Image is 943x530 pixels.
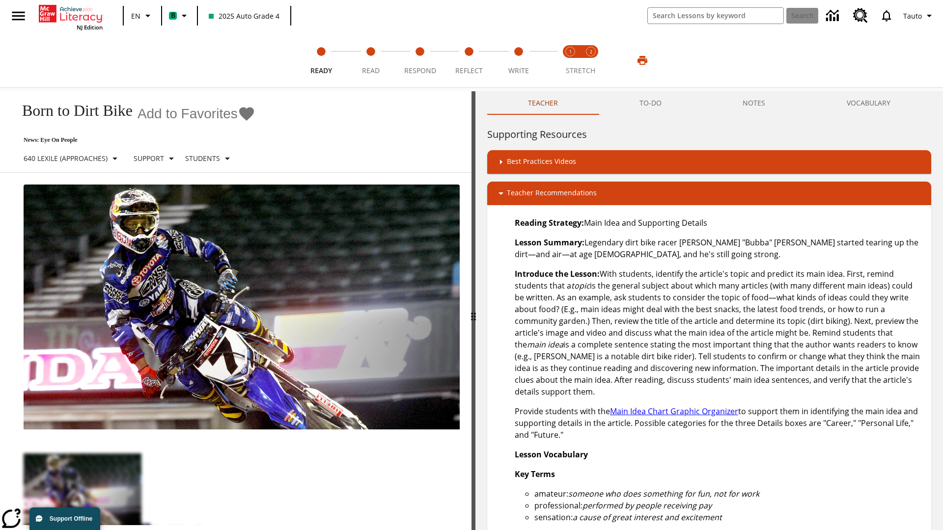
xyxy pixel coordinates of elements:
[573,512,722,523] em: a cause of great interest and excitement
[874,3,899,28] a: Notifications
[39,3,103,31] div: Home
[590,49,592,55] text: 2
[806,91,931,115] button: VOCABULARY
[487,127,931,142] h6: Supporting Resources
[391,33,448,87] button: Respond step 3 of 5
[508,66,529,75] span: Write
[847,2,874,29] a: Resource Center, Will open in new tab
[12,136,255,144] p: News: Eye On People
[577,33,605,87] button: Stretch Respond step 2 of 2
[20,150,125,167] button: Select Lexile, 640 Lexile (Approaches)
[515,217,923,229] p: Main Idea and Supporting Details
[130,150,181,167] button: Scaffolds, Support
[582,500,712,511] em: performed by people receiving pay
[507,156,576,168] p: Best Practices Videos
[362,66,380,75] span: Read
[471,91,475,530] div: Press Enter or Spacebar and then press right and left arrow keys to move the slider
[293,33,350,87] button: Ready step 1 of 5
[569,49,572,55] text: 1
[556,33,584,87] button: Stretch Read step 1 of 2
[50,515,92,522] span: Support Offline
[127,7,158,25] button: Language: EN, Select a language
[209,11,279,21] span: 2025 Auto Grade 4
[515,268,923,397] p: With students, identify the article's topic and predict its main idea. First, remind students tha...
[490,33,547,87] button: Write step 5 of 5
[515,405,923,441] p: Provide students with the to support them in identifying the main idea and supporting details in ...
[487,91,931,115] div: Instructional Panel Tabs
[171,9,175,22] span: B
[29,507,100,530] button: Support Offline
[515,268,600,279] strong: Introduce the Lesson:
[24,153,108,163] p: 640 Lexile (Approaches)
[515,237,584,248] strong: Lesson Summary:
[515,469,555,479] strong: Key Terms
[534,511,923,523] li: sensation:
[568,488,759,499] em: someone who does something for fun, not for work
[138,105,255,122] button: Add to Favorites - Born to Dirt Bike
[4,1,33,30] button: Open side menu
[515,217,584,228] strong: Reading Strategy:
[77,24,103,31] span: NJ Edition
[648,8,783,24] input: search field
[181,150,237,167] button: Select Student
[702,91,806,115] button: NOTES
[903,11,922,21] span: Tauto
[310,66,332,75] span: Ready
[487,150,931,174] div: Best Practices Videos
[475,91,943,530] div: activity
[138,106,238,122] span: Add to Favorites
[131,11,140,21] span: EN
[899,7,939,25] button: Profile/Settings
[515,449,588,460] strong: Lesson Vocabulary
[566,66,595,75] span: STRETCH
[507,187,597,199] p: Teacher Recommendations
[487,182,931,205] div: Teacher Recommendations
[527,339,563,350] em: main idea
[571,280,590,291] em: topic
[12,102,133,120] h1: Born to Dirt Bike
[534,500,923,511] li: professional:
[342,33,399,87] button: Read step 2 of 5
[487,91,599,115] button: Teacher
[185,153,220,163] p: Students
[627,52,658,69] button: Print
[455,66,483,75] span: Reflect
[441,33,498,87] button: Reflect step 4 of 5
[599,91,702,115] button: TO-DO
[24,185,460,430] img: Motocross racer James Stewart flies through the air on his dirt bike.
[610,406,738,417] a: Main Idea Chart Graphic Organizer
[404,66,436,75] span: Respond
[165,7,194,25] button: Boost Class color is mint green. Change class color
[134,153,164,163] p: Support
[820,2,847,29] a: Data Center
[534,488,923,500] li: amateur:
[515,237,923,260] p: Legendary dirt bike racer [PERSON_NAME] "Bubba" [PERSON_NAME] started tearing up the dirt—and air...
